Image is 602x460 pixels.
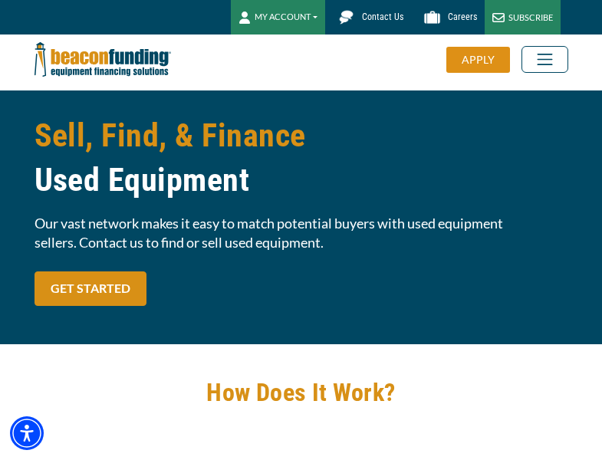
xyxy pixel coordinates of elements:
[35,113,568,202] h1: Sell, Find, & Finance
[35,34,171,84] img: Beacon Funding Corporation logo
[35,271,146,306] a: GET STARTED
[325,4,411,31] a: Contact Us
[10,416,44,450] div: Accessibility Menu
[333,4,360,31] img: Beacon Funding chat
[446,47,510,73] div: APPLY
[448,11,477,22] span: Careers
[35,158,568,202] span: Used Equipment
[411,4,485,31] a: Careers
[446,47,521,73] a: APPLY
[362,11,403,22] span: Contact Us
[35,375,568,410] h2: How Does It Work?
[35,214,568,252] span: Our vast network makes it easy to match potential buyers with used equipment sellers. Contact us ...
[521,46,568,73] button: Toggle navigation
[419,4,446,31] img: Beacon Funding Careers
